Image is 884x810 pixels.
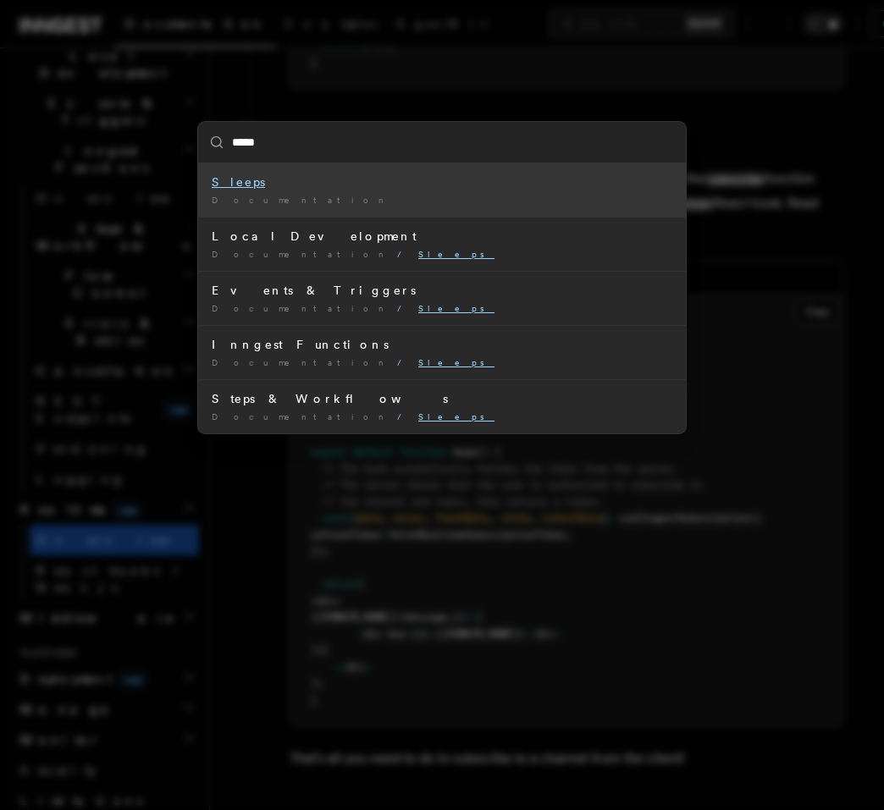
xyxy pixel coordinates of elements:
[418,249,494,259] mark: Sleeps
[212,303,390,313] span: Documentation
[397,357,412,367] span: /
[212,411,390,422] span: Documentation
[212,195,390,205] span: Documentation
[212,336,672,353] div: Inngest Functions
[212,228,672,245] div: Local Development
[397,411,412,422] span: /
[212,357,390,367] span: Documentation
[418,357,494,367] mark: Sleeps
[212,282,672,299] div: Events & Triggers
[418,303,494,313] mark: Sleeps
[397,303,412,313] span: /
[212,390,672,407] div: Steps & Workflows
[418,411,494,422] mark: Sleeps
[212,175,265,189] mark: Sleeps
[212,249,390,259] span: Documentation
[397,249,412,259] span: /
